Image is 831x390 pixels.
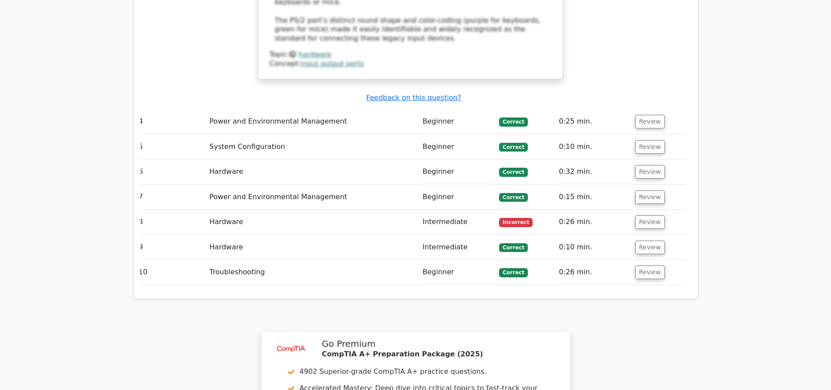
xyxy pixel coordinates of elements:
[635,266,665,279] button: Review
[635,190,665,204] button: Review
[499,218,533,227] span: Incorrect
[635,215,665,229] button: Review
[135,260,206,285] td: 10
[555,185,631,210] td: 0:15 min.
[499,268,527,277] span: Correct
[419,109,496,134] td: Beginner
[499,117,527,126] span: Correct
[635,165,665,179] button: Review
[635,115,665,128] button: Review
[499,243,527,252] span: Correct
[419,185,496,210] td: Beginner
[555,109,631,134] td: 0:25 min.
[206,235,419,260] td: Hardware
[499,143,527,152] span: Correct
[206,260,419,285] td: Troubleshooting
[301,59,364,68] a: input output ports
[555,135,631,159] td: 0:10 min.
[135,109,206,134] td: 4
[135,185,206,210] td: 7
[419,260,496,285] td: Beginner
[419,210,496,235] td: Intermediate
[206,109,419,134] td: Power and Environmental Management
[135,159,206,184] td: 6
[555,159,631,184] td: 0:32 min.
[555,260,631,285] td: 0:26 min.
[419,159,496,184] td: Beginner
[419,135,496,159] td: Beginner
[270,59,551,69] div: Concept:
[135,235,206,260] td: 9
[298,50,331,59] a: hardware
[635,140,665,154] button: Review
[206,210,419,235] td: Hardware
[419,235,496,260] td: Intermediate
[366,93,461,102] a: Feedback on this question?
[635,241,665,254] button: Review
[499,168,527,176] span: Correct
[135,135,206,159] td: 5
[499,193,527,202] span: Correct
[206,135,419,159] td: System Configuration
[206,159,419,184] td: Hardware
[555,235,631,260] td: 0:10 min.
[206,185,419,210] td: Power and Environmental Management
[135,210,206,235] td: 8
[555,210,631,235] td: 0:26 min.
[270,50,551,59] div: Topic:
